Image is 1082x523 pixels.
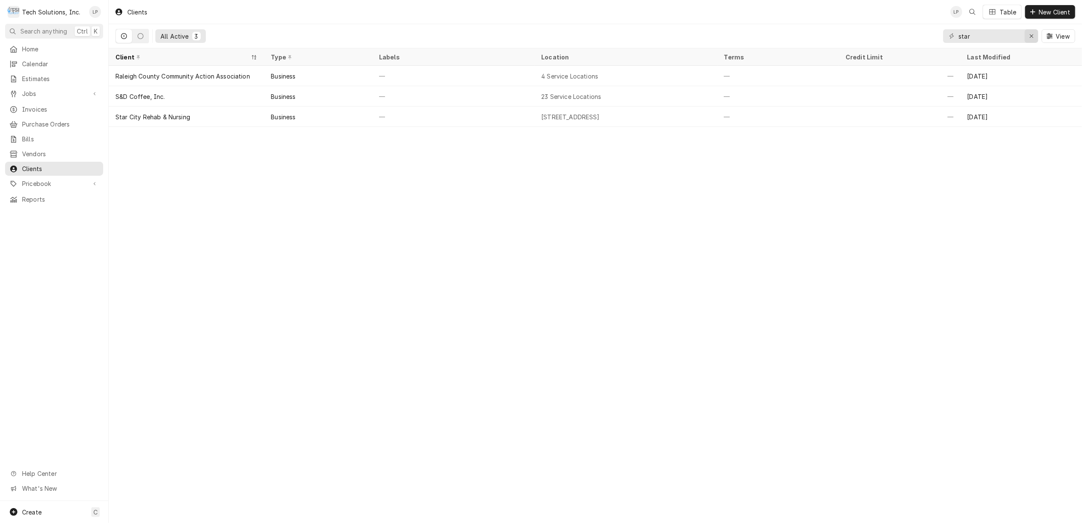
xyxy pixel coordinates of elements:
button: Search anythingCtrlK [5,24,103,39]
div: Credit Limit [846,53,952,62]
div: Lisa Paschal's Avatar [89,6,101,18]
a: Clients [5,162,103,176]
span: What's New [22,484,98,493]
span: Search anything [20,27,67,36]
span: Help Center [22,469,98,478]
a: Estimates [5,72,103,86]
span: Estimates [22,74,99,83]
div: — [839,107,960,127]
div: — [372,86,534,107]
a: Calendar [5,57,103,71]
span: Jobs [22,89,86,98]
div: 23 Service Locations [541,92,601,101]
button: View [1042,29,1075,43]
div: 4 Service Locations [541,72,598,81]
a: Purchase Orders [5,117,103,131]
input: Keyword search [958,29,1022,43]
div: Raleigh County Community Action Association [115,72,250,81]
span: Invoices [22,105,99,114]
div: Tech Solutions, Inc.'s Avatar [8,6,20,18]
div: T [8,6,20,18]
a: Vendors [5,147,103,161]
div: — [839,86,960,107]
div: 3 [194,32,199,41]
div: — [717,86,839,107]
button: Erase input [1025,29,1038,43]
span: Pricebook [22,179,86,188]
span: Ctrl [77,27,88,36]
div: Table [1000,8,1017,17]
div: Last Modified [967,53,1074,62]
a: Home [5,42,103,56]
div: Terms [724,53,830,62]
div: — [717,107,839,127]
span: Purchase Orders [22,120,99,129]
span: Create [22,509,42,516]
div: [STREET_ADDRESS] [541,112,600,121]
span: Home [22,45,99,53]
div: Lisa Paschal's Avatar [950,6,962,18]
span: Clients [22,164,99,173]
a: Invoices [5,102,103,116]
button: New Client [1025,5,1075,19]
a: Go to Help Center [5,467,103,481]
div: — [839,66,960,86]
span: K [94,27,98,36]
a: Reports [5,192,103,206]
span: Reports [22,195,99,204]
div: — [372,107,534,127]
div: Client [115,53,249,62]
div: Business [271,92,295,101]
div: Business [271,112,295,121]
div: LP [950,6,962,18]
span: New Client [1037,8,1072,17]
div: — [372,66,534,86]
span: C [93,508,98,517]
div: [DATE] [961,66,1082,86]
div: Labels [379,53,528,62]
div: Business [271,72,295,81]
div: [DATE] [961,86,1082,107]
button: Open search [966,5,979,19]
div: All Active [160,32,189,41]
span: Bills [22,135,99,143]
div: Star City Rehab & Nursing [115,112,190,121]
div: [DATE] [961,107,1082,127]
span: Calendar [22,59,99,68]
a: Go to Pricebook [5,177,103,191]
a: Bills [5,132,103,146]
div: Location [541,53,710,62]
div: LP [89,6,101,18]
a: Go to What's New [5,481,103,495]
span: View [1054,32,1071,41]
div: S&D Coffee, Inc. [115,92,165,101]
div: — [717,66,839,86]
span: Vendors [22,149,99,158]
div: Type [271,53,363,62]
a: Go to Jobs [5,87,103,101]
div: Tech Solutions, Inc. [22,8,80,17]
